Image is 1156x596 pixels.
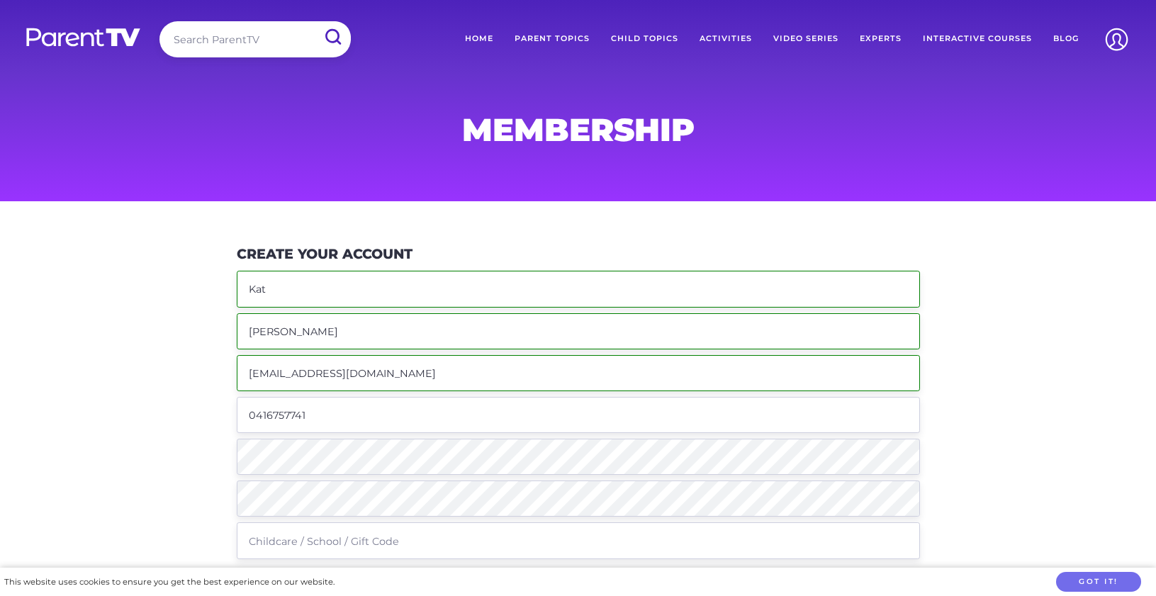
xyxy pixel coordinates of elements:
button: Got it! [1056,572,1141,592]
a: Child Topics [600,21,689,57]
a: Interactive Courses [912,21,1043,57]
input: Mobile (Optional) [237,397,920,433]
a: Experts [849,21,912,57]
a: Video Series [763,21,849,57]
a: privacy policy [534,567,603,580]
h3: Create Your Account [237,246,413,262]
div: This website uses cookies to ensure you get the best experience on our website. [4,575,335,590]
input: Search ParentTV [159,21,351,57]
input: Childcare / School / Gift Code [237,522,920,558]
input: Submit [314,21,351,53]
a: Home [454,21,504,57]
input: Email Address [237,355,920,391]
a: Blog [1043,21,1089,57]
a: Parent Topics [504,21,600,57]
h1: Membership [237,116,920,144]
img: Account [1099,21,1135,57]
img: parenttv-logo-white.4c85aaf.svg [25,27,142,47]
a: Activities [689,21,763,57]
input: Last Name [237,313,920,349]
a: terms of use [430,567,493,580]
input: First Name [237,271,920,307]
